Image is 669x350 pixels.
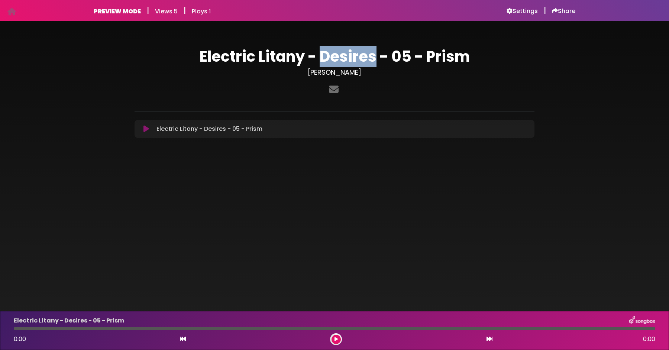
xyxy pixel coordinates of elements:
[507,7,538,15] a: Settings
[192,8,211,15] h6: Plays 1
[552,7,575,15] a: Share
[155,8,178,15] h6: Views 5
[135,68,534,77] h3: [PERSON_NAME]
[156,124,262,133] p: Electric Litany - Desires - 05 - Prism
[544,6,546,15] h5: |
[135,48,534,65] h1: Electric Litany - Desires - 05 - Prism
[147,6,149,15] h5: |
[184,6,186,15] h5: |
[94,8,141,15] h6: PREVIEW MODE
